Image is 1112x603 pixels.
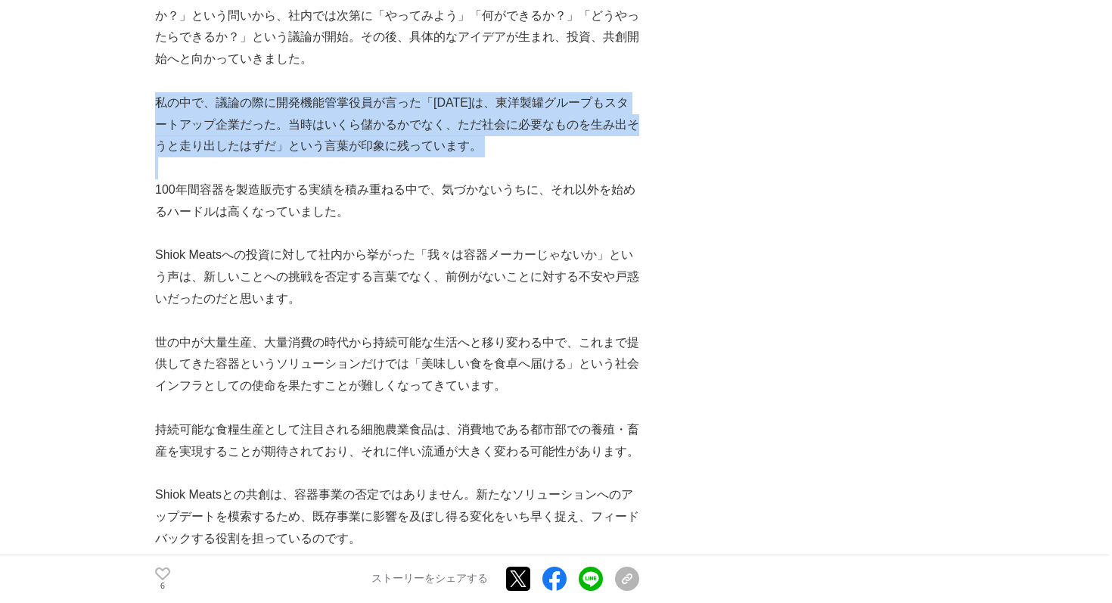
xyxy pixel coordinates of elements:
[371,573,488,586] p: ストーリーをシェアする
[155,179,639,223] p: 100年間容器を製造販売する実績を積み重ねる中で、気づかないうちに、それ以外を始めるハードルは高くなっていました。
[155,332,639,397] p: 世の中が大量生産、大量消費の時代から持続可能な生活へと移り変わる中で、これまで提供してきた容器というソリューションだけでは「美味しい食を食卓へ届ける」という社会インフラとしての使命を果たすことが...
[155,92,639,157] p: 私の中で、議論の際に開発機能管掌役員が言った「[DATE]は、東洋製罐グループもスタートアップ企業だった。当時はいくら儲かるかでなく、ただ社会に必要なものを生み出そうと走り出したはずだ」という言...
[155,484,639,549] p: Shiok Meatsとの共創は、容器事業の否定ではありません。新たなソリューションへのアップデートを模索するため、既存事業に影響を及ぼし得る変化をいち早く捉え、フィードバックする役割を担ってい...
[155,583,170,590] p: 6
[155,419,639,463] p: 持続可能な食糧生産として注目される細胞農業食品は、消費地である都市部での養殖・畜産を実現することが期待されており、それに伴い流通が大きく変わる可能性があります。
[155,244,639,309] p: Shiok Meatsへの投資に対して社内から挙がった「我々は容器メーカーじゃないか」という声は、新しいことへの挑戦を否定する言葉でなく、前例がないことに対する不安や戸惑いだったのだと思います。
